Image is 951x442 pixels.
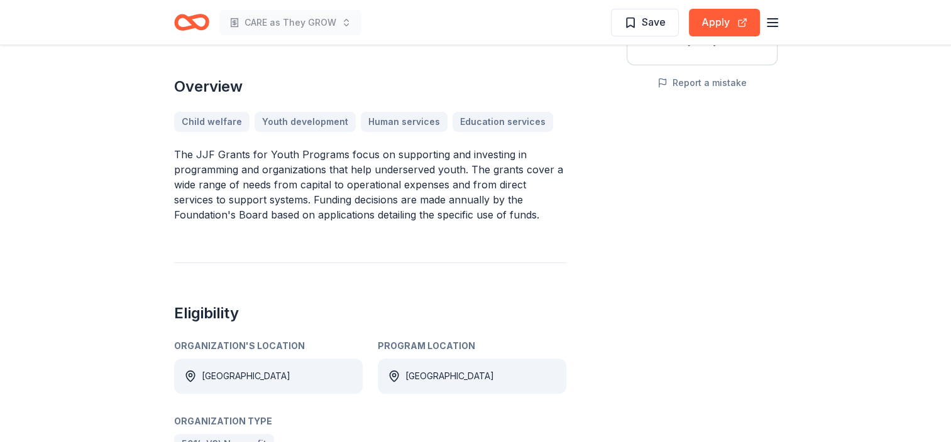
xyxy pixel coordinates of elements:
h2: Overview [174,77,566,97]
div: [GEOGRAPHIC_DATA] [405,369,494,384]
button: Report a mistake [657,75,747,90]
button: Apply [689,9,760,36]
button: CARE as They GROW [219,10,361,35]
button: Save [611,9,679,36]
div: Organization's Location [174,338,363,353]
p: The JJF Grants for Youth Programs focus on supporting and investing in programming and organizati... [174,147,566,222]
span: CARE as They GROW [245,15,336,30]
div: Organization Type [174,414,566,429]
a: Home [174,8,209,37]
h2: Eligibility [174,303,566,323]
div: [GEOGRAPHIC_DATA] [202,369,290,384]
span: Save [642,14,666,30]
div: Program Location [378,338,566,353]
